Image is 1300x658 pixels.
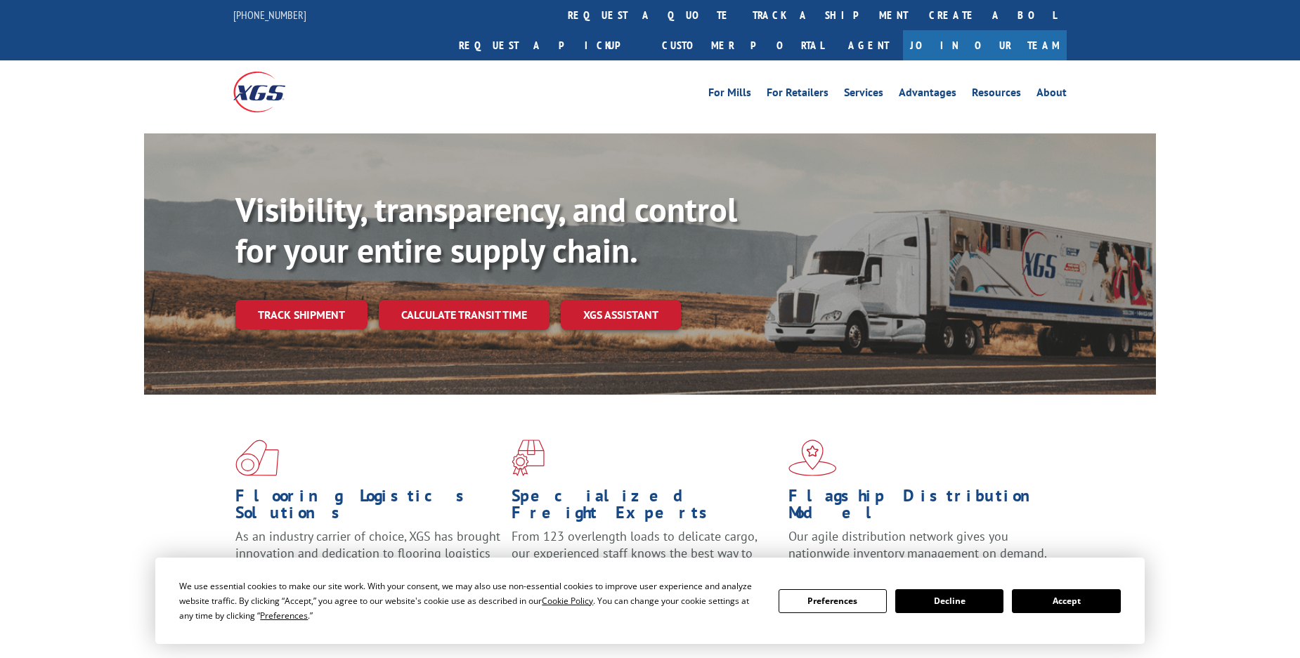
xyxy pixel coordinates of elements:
div: We use essential cookies to make our site work. With your consent, we may also use non-essential ... [179,579,761,623]
a: Track shipment [235,300,368,329]
a: Agent [834,30,903,60]
a: [PHONE_NUMBER] [233,8,306,22]
a: Advantages [899,87,956,103]
a: Resources [972,87,1021,103]
span: As an industry carrier of choice, XGS has brought innovation and dedication to flooring logistics... [235,528,500,578]
button: Accept [1012,589,1120,613]
p: From 123 overlength loads to delicate cargo, our experienced staff knows the best way to move you... [512,528,777,591]
span: Our agile distribution network gives you nationwide inventory management on demand. [788,528,1047,561]
h1: Flooring Logistics Solutions [235,487,501,528]
a: Services [844,87,883,103]
button: Preferences [779,589,887,613]
a: About [1036,87,1067,103]
button: Decline [895,589,1003,613]
img: xgs-icon-flagship-distribution-model-red [788,440,837,476]
a: For Mills [708,87,751,103]
span: Cookie Policy [542,595,593,607]
a: XGS ASSISTANT [561,300,681,330]
a: Customer Portal [651,30,834,60]
a: Join Our Team [903,30,1067,60]
a: Calculate transit time [379,300,550,330]
h1: Flagship Distribution Model [788,487,1054,528]
div: Cookie Consent Prompt [155,558,1145,644]
a: Request a pickup [448,30,651,60]
span: Preferences [260,610,308,621]
a: For Retailers [767,87,828,103]
h1: Specialized Freight Experts [512,487,777,528]
img: xgs-icon-total-supply-chain-intelligence-red [235,440,279,476]
img: xgs-icon-focused-on-flooring-red [512,440,545,476]
b: Visibility, transparency, and control for your entire supply chain. [235,187,737,272]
